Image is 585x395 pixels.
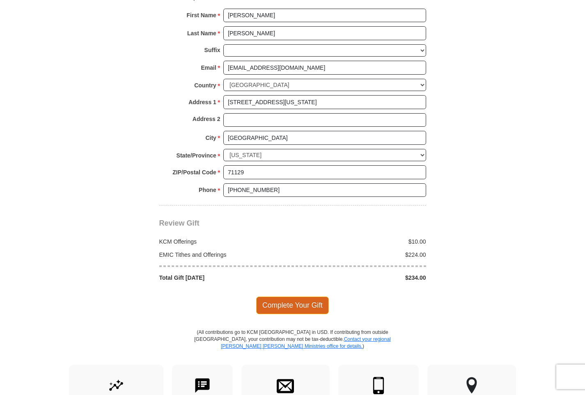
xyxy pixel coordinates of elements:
strong: City [205,132,216,144]
div: EMIC Tithes and Offerings [155,251,293,259]
strong: Country [194,80,216,91]
strong: ZIP/Postal Code [172,167,216,178]
strong: Address 1 [188,96,216,108]
strong: First Name [187,9,216,21]
a: Contact your regional [PERSON_NAME] [PERSON_NAME] Ministries office for details. [221,336,391,349]
img: envelope.svg [277,377,294,394]
div: $224.00 [293,251,431,259]
p: (All contributions go to KCM [GEOGRAPHIC_DATA] in USD. If contributing from outside [GEOGRAPHIC_D... [194,329,391,365]
div: Total Gift [DATE] [155,274,293,282]
span: Review Gift [159,219,200,227]
span: Complete Your Gift [256,297,329,314]
img: text-to-give.svg [194,377,211,394]
strong: Phone [199,184,216,196]
div: $234.00 [293,274,431,282]
strong: Suffix [204,44,220,56]
img: other-region [466,377,477,394]
img: give-by-stock.svg [108,377,125,394]
div: KCM Offerings [155,237,293,246]
img: mobile.svg [370,377,387,394]
strong: Last Name [187,27,216,39]
strong: Address 2 [193,113,220,125]
div: $10.00 [293,237,431,246]
strong: Email [201,62,216,73]
strong: State/Province [177,150,216,161]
